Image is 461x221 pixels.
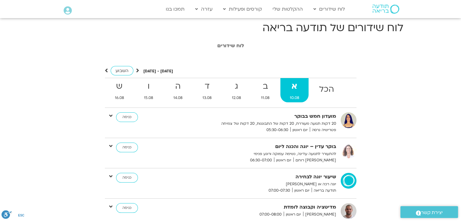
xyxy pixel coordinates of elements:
a: ד13.08 [193,78,221,102]
span: השבוע [115,68,129,74]
span: 12.08 [222,95,251,101]
a: לוח שידורים [310,3,348,15]
span: 14.08 [164,95,192,101]
strong: א [280,80,309,93]
strong: מדיטציה וקבוצה לומדת [188,203,336,211]
span: 10.08 [280,95,309,101]
strong: ו [135,80,163,93]
span: [PERSON_NAME] [303,211,336,218]
span: 16.08 [105,95,134,101]
span: יצירת קשר [421,209,443,217]
p: [DATE] - [DATE] [143,68,173,74]
span: 13.08 [193,95,221,101]
strong: שיעור יוגה לבחירה [188,173,336,181]
span: יום ראשון [292,187,312,194]
strong: מועדון חמש בבוקר [188,112,336,120]
a: כניסה [116,112,138,122]
a: כניסה [116,203,138,213]
p: 20 דקות תנועה מעוררת, 20 דקות של התבוננות, 20 דקות של צמיחה [188,120,336,127]
p: יוגה רכה או [PERSON_NAME] [188,181,336,187]
a: עזרה [192,3,215,15]
strong: הכל [310,83,344,96]
span: תודעה בריאה [312,187,336,194]
strong: ש [105,80,134,93]
img: תודעה בריאה [372,5,399,14]
a: ג12.08 [222,78,251,102]
a: ו15.08 [135,78,163,102]
strong: ב [252,80,279,93]
span: יום ראשון [284,211,303,218]
span: יום ראשון [274,157,293,163]
strong: ד [193,80,221,93]
strong: ה [164,80,192,93]
span: [PERSON_NAME] רוחם [293,157,336,163]
span: פטרישיה גרסה [310,127,336,133]
a: יצירת קשר [400,206,458,218]
h1: לוח שידורים [61,43,400,48]
strong: ג [222,80,251,93]
a: תמכו בנו [163,3,188,15]
span: 07:00-08:00 [257,211,284,218]
a: כניסה [116,143,138,152]
a: ש16.08 [105,78,134,102]
span: 05:30-06:30 [264,127,290,133]
a: ההקלטות שלי [269,3,306,15]
span: 06:30-07:00 [248,157,274,163]
a: א10.08 [280,78,309,102]
span: 11.08 [252,95,279,101]
span: יום ראשון [290,127,310,133]
span: 07:00-07:30 [266,187,292,194]
h1: לוח שידורים של תודעה בריאה [58,21,403,35]
p: להתעורר לתנועה עדינה, נשימה עמוקה ורוגע פנימי [188,151,336,157]
a: הכל [310,78,344,102]
span: 15.08 [135,95,163,101]
a: השבוע [111,66,133,75]
a: ה14.08 [164,78,192,102]
strong: בוקר עדין – יוגה והכנה ליום [188,143,336,151]
a: קורסים ופעילות [220,3,265,15]
a: כניסה [116,173,138,183]
a: ב11.08 [252,78,279,102]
